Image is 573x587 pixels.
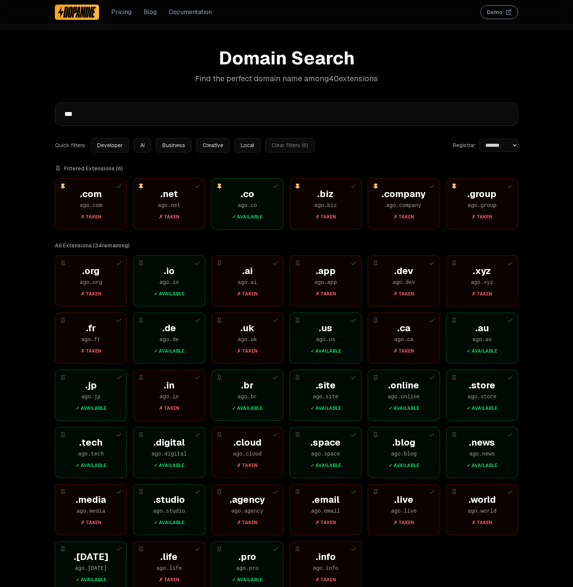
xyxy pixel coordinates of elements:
div: ✗ Taken [221,462,274,468]
label: Registrar: [453,141,476,149]
div: . dev [377,265,430,277]
div: . net [142,188,195,200]
div: ✓ Available [299,348,352,354]
button: Pin extension [215,259,224,268]
div: ✗ Taken [456,291,509,297]
div: . digital [142,436,195,449]
button: Creative [196,138,230,152]
div: ago . site [299,393,352,401]
button: Add to selection [114,182,123,191]
button: Pin extension [450,430,459,439]
div: ago . email [299,507,352,515]
button: Pin extension [58,259,67,268]
div: . br [221,379,274,391]
div: . news [456,436,509,449]
div: ✗ Taken [377,348,430,354]
button: Clear filters (6) [265,138,315,152]
div: ✗ Taken [456,520,509,526]
div: ago . company [377,202,430,209]
div: ago . agency [221,507,274,515]
div: ago . net [142,202,195,209]
button: AI [134,138,151,152]
button: Pin extension [215,545,224,554]
button: Business [156,138,192,152]
button: Pin extension [293,430,302,439]
div: ✗ Taken [377,520,430,526]
button: Add to selection [193,182,202,191]
button: Add to selection [506,182,515,191]
button: Add to selection [193,373,202,382]
button: Pin extension [293,488,302,497]
button: Add to selection [271,545,280,554]
button: Add to selection [271,430,280,439]
div: . xyz [456,265,509,277]
span: Quick filters: [55,141,86,149]
div: ✓ Available [142,291,195,297]
div: . de [142,322,195,334]
button: Pin extension [215,373,224,382]
button: Add to selection [349,488,358,497]
button: Pin extension [58,488,67,497]
div: . store [456,379,509,391]
button: Add to selection [193,545,202,554]
div: ✓ Available [64,405,117,411]
button: Add to selection [349,316,358,325]
div: ago . uk [221,336,274,343]
button: Add to selection [193,488,202,497]
div: ✗ Taken [299,520,352,526]
button: Pin extension [136,316,146,325]
button: Add to selection [349,430,358,439]
button: Unpin extension [215,182,224,191]
div: . biz [299,188,352,200]
button: Pin extension [293,545,302,554]
div: ✗ Taken [456,214,509,220]
button: Add to selection [271,182,280,191]
button: Pin extension [371,316,380,325]
button: Add to selection [114,316,123,325]
button: Add to selection [349,545,358,554]
div: ✓ Available [377,405,430,411]
div: . app [299,265,352,277]
button: Add to selection [114,545,123,554]
div: ago . de [142,336,195,343]
button: Pin extension [58,373,67,382]
button: Pin extension [293,373,302,382]
p: Find the perfect domain name among 40 extensions [55,73,518,84]
button: Add to selection [506,430,515,439]
div: ✗ Taken [377,214,430,220]
a: Documentation [169,8,212,17]
div: ✓ Available [456,405,509,411]
button: Add to selection [349,182,358,191]
div: ago . blog [377,450,430,458]
button: Pin extension [136,545,146,554]
button: Pin extension [136,488,146,497]
button: Add to selection [271,316,280,325]
div: ago . au [456,336,509,343]
div: . uk [221,322,274,334]
div: ago . org [64,279,117,286]
button: Add to selection [114,430,123,439]
div: . group [456,188,509,200]
div: ✗ Taken [299,214,352,220]
button: Add to selection [427,488,437,497]
button: Add to selection [114,373,123,382]
button: Add to selection [271,373,280,382]
button: Pin extension [371,259,380,268]
div: ago . info [299,565,352,572]
div: ago . live [377,507,430,515]
button: Pin extension [371,430,380,439]
div: . space [299,436,352,449]
div: ✓ Available [64,462,117,468]
div: ✓ Available [142,462,195,468]
div: ago . digital [142,450,195,458]
button: Unpin extension [58,182,67,191]
h3: All Extensions ( 34 remaining) [55,242,518,249]
div: ago . cloud [221,450,274,458]
div: ✗ Taken [64,348,117,354]
div: . studio [142,494,195,506]
div: ✗ Taken [142,214,195,220]
div: ago . tech [64,450,117,458]
h3: Filtered Extensions ( 6 ) [55,165,518,172]
button: Pin extension [136,430,146,439]
div: . au [456,322,509,334]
